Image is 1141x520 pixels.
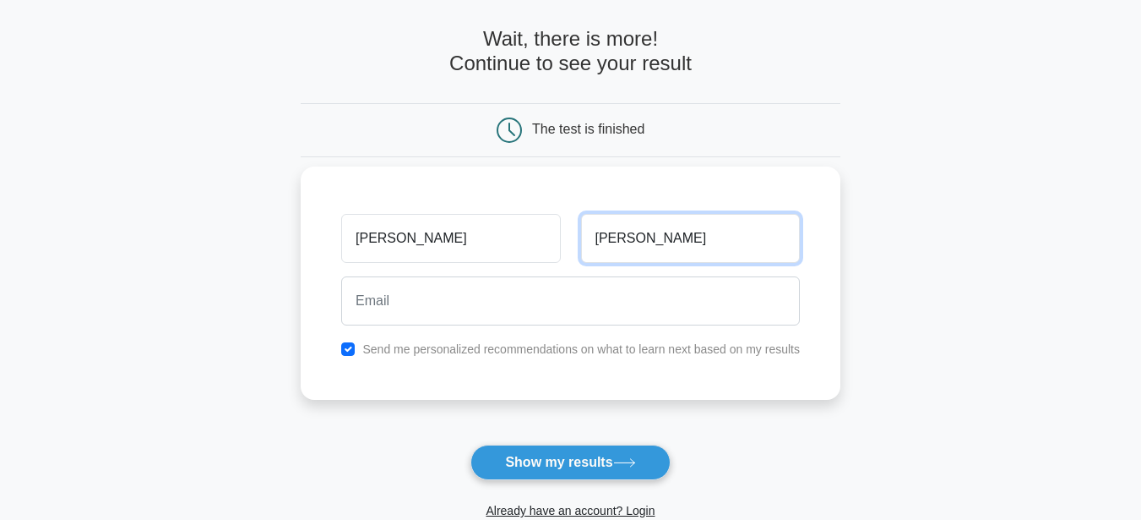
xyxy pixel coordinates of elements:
[581,214,800,263] input: Last name
[341,214,560,263] input: First name
[486,504,655,517] a: Already have an account? Login
[362,342,800,356] label: Send me personalized recommendations on what to learn next based on my results
[341,276,800,326] input: Email
[301,27,840,76] h4: Wait, there is more! Continue to see your result
[470,445,670,480] button: Show my results
[532,122,644,136] div: The test is finished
